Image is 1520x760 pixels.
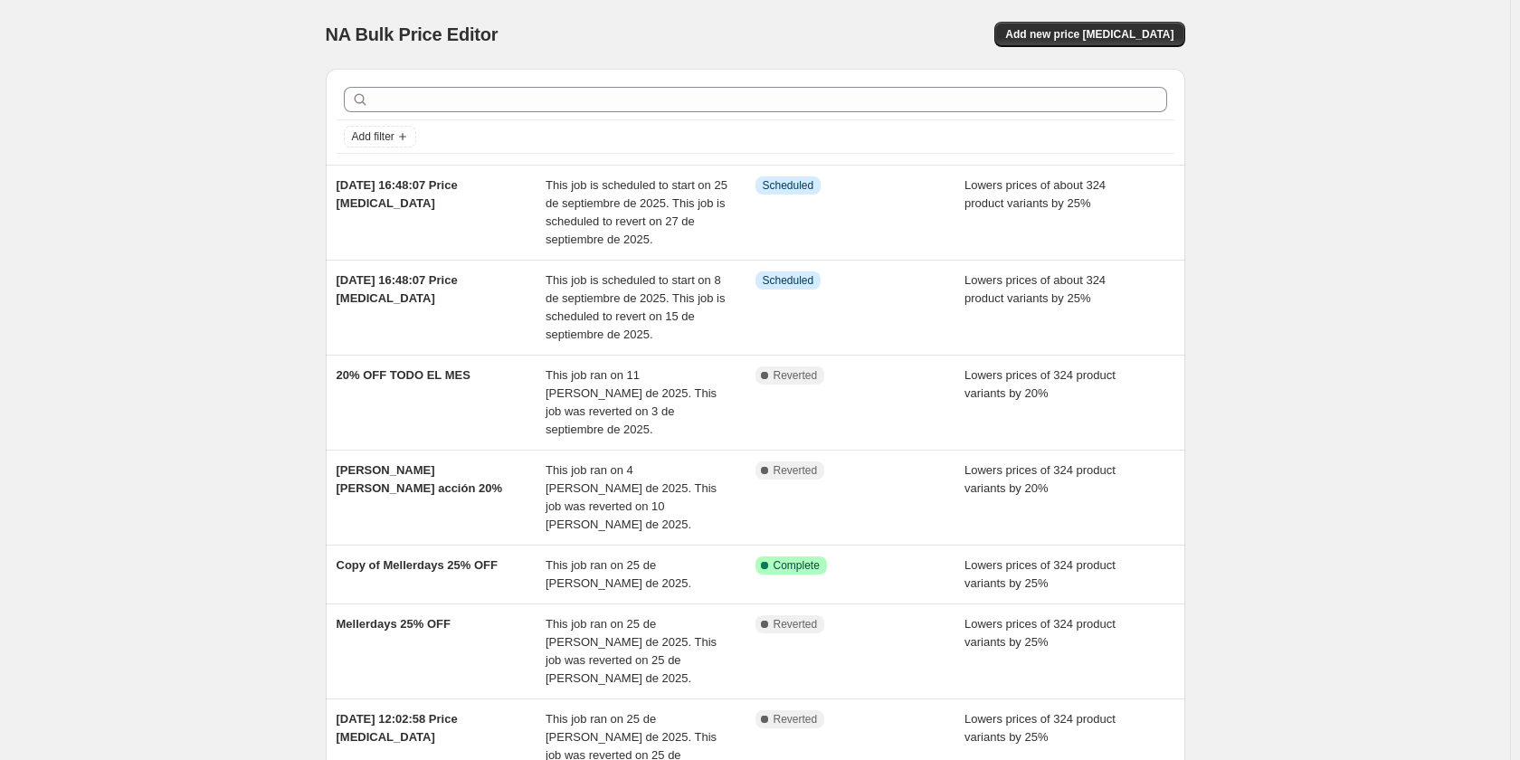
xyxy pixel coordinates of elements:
[546,178,727,246] span: This job is scheduled to start on 25 de septiembre de 2025. This job is scheduled to revert on 27...
[546,463,717,531] span: This job ran on 4 [PERSON_NAME] de 2025. This job was reverted on 10 [PERSON_NAME] de 2025.
[352,129,394,144] span: Add filter
[337,368,470,382] span: 20% OFF TODO EL MES
[774,617,818,632] span: Reverted
[964,368,1116,400] span: Lowers prices of 324 product variants by 20%
[337,273,458,305] span: [DATE] 16:48:07 Price [MEDICAL_DATA]
[774,558,820,573] span: Complete
[546,558,691,590] span: This job ran on 25 de [PERSON_NAME] de 2025.
[994,22,1184,47] button: Add new price [MEDICAL_DATA]
[326,24,499,44] span: NA Bulk Price Editor
[964,617,1116,649] span: Lowers prices of 324 product variants by 25%
[774,463,818,478] span: Reverted
[763,273,814,288] span: Scheduled
[774,368,818,383] span: Reverted
[546,617,717,685] span: This job ran on 25 de [PERSON_NAME] de 2025. This job was reverted on 25 de [PERSON_NAME] de 2025.
[1005,27,1173,42] span: Add new price [MEDICAL_DATA]
[546,273,726,341] span: This job is scheduled to start on 8 de septiembre de 2025. This job is scheduled to revert on 15 ...
[337,558,498,572] span: Copy of Mellerdays 25% OFF
[964,463,1116,495] span: Lowers prices of 324 product variants by 20%
[964,558,1116,590] span: Lowers prices of 324 product variants by 25%
[337,178,458,210] span: [DATE] 16:48:07 Price [MEDICAL_DATA]
[964,178,1106,210] span: Lowers prices of about 324 product variants by 25%
[337,463,503,495] span: [PERSON_NAME] [PERSON_NAME] acción 20%
[964,273,1106,305] span: Lowers prices of about 324 product variants by 25%
[763,178,814,193] span: Scheduled
[344,126,416,147] button: Add filter
[337,617,451,631] span: Mellerdays 25% OFF
[337,712,458,744] span: [DATE] 12:02:58 Price [MEDICAL_DATA]
[546,368,717,436] span: This job ran on 11 [PERSON_NAME] de 2025. This job was reverted on 3 de septiembre de 2025.
[964,712,1116,744] span: Lowers prices of 324 product variants by 25%
[774,712,818,727] span: Reverted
